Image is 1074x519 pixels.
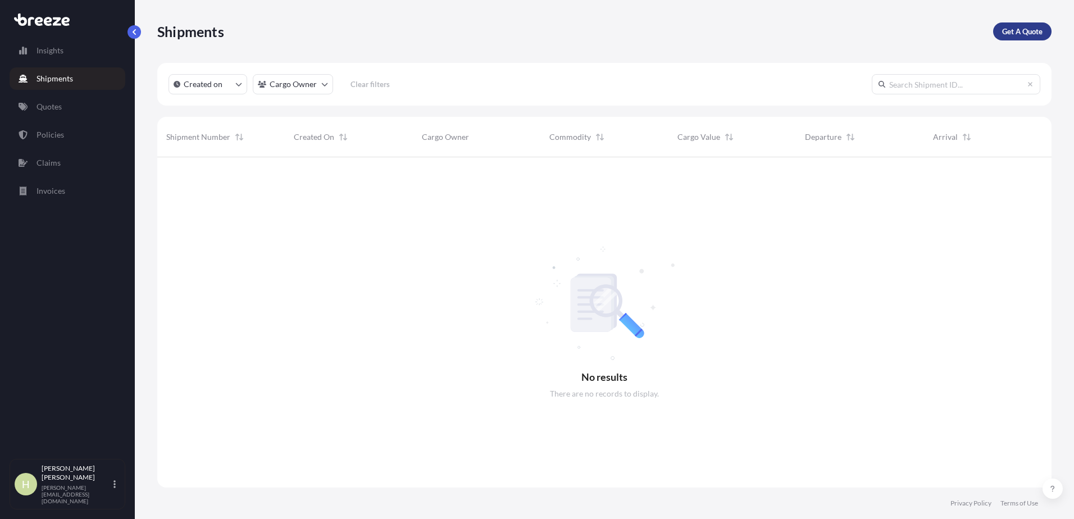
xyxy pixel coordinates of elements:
[844,130,857,144] button: Sort
[722,130,736,144] button: Sort
[422,131,469,143] span: Cargo Owner
[37,101,62,112] p: Quotes
[336,130,350,144] button: Sort
[294,131,334,143] span: Created On
[351,79,390,90] p: Clear filters
[42,484,111,504] p: [PERSON_NAME][EMAIL_ADDRESS][DOMAIN_NAME]
[10,39,125,62] a: Insights
[10,180,125,202] a: Invoices
[10,152,125,174] a: Claims
[37,129,64,140] p: Policies
[270,79,317,90] p: Cargo Owner
[593,130,607,144] button: Sort
[37,45,63,56] p: Insights
[1002,26,1043,37] p: Get A Quote
[42,464,111,482] p: [PERSON_NAME] [PERSON_NAME]
[157,22,224,40] p: Shipments
[933,131,958,143] span: Arrival
[184,79,222,90] p: Created on
[37,185,65,197] p: Invoices
[872,74,1040,94] input: Search Shipment ID...
[169,74,247,94] button: createdOn Filter options
[677,131,720,143] span: Cargo Value
[166,131,230,143] span: Shipment Number
[339,75,402,93] button: Clear filters
[37,157,61,169] p: Claims
[10,124,125,146] a: Policies
[950,499,991,508] a: Privacy Policy
[233,130,246,144] button: Sort
[10,95,125,118] a: Quotes
[1000,499,1038,508] a: Terms of Use
[960,130,973,144] button: Sort
[22,479,30,490] span: H
[253,74,333,94] button: cargoOwner Filter options
[37,73,73,84] p: Shipments
[549,131,591,143] span: Commodity
[805,131,841,143] span: Departure
[993,22,1052,40] a: Get A Quote
[10,67,125,90] a: Shipments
